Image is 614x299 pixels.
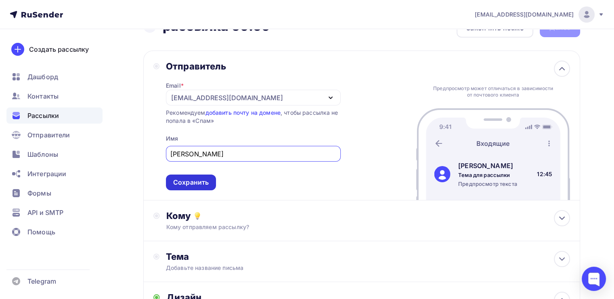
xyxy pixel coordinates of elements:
span: Формы [27,188,51,198]
div: [PERSON_NAME] [458,161,517,171]
div: Рекомендуем , чтобы рассылка не попала в «Спам» [166,109,341,125]
div: Имя [166,135,178,143]
div: Email [166,82,184,90]
a: Формы [6,185,103,201]
a: Отправители [6,127,103,143]
div: Тема для рассылки [458,171,517,179]
a: Контакты [6,88,103,104]
span: Отправители [27,130,70,140]
a: Шаблоны [6,146,103,162]
div: Предпросмотр может отличаться в зависимости от почтового клиента [431,85,555,98]
span: API и SMTP [27,208,63,217]
div: Отправитель [166,61,341,72]
span: Рассылки [27,111,59,120]
div: Кому отправляем рассылку? [166,223,530,231]
div: [EMAIL_ADDRESS][DOMAIN_NAME] [171,93,283,103]
span: Telegram [27,276,56,286]
span: Интеграции [27,169,66,179]
button: [EMAIL_ADDRESS][DOMAIN_NAME] [166,90,341,105]
span: Шаблоны [27,149,58,159]
div: Сохранить [173,178,209,187]
div: Предпросмотр текста [458,180,517,187]
span: Помощь [27,227,55,237]
span: [EMAIL_ADDRESS][DOMAIN_NAME] [475,11,574,19]
span: Контакты [27,91,59,101]
div: Кому [166,210,570,221]
div: Добавьте название письма [166,264,310,272]
div: 12:45 [537,170,552,178]
a: Дашборд [6,69,103,85]
span: Дашборд [27,72,58,82]
a: добавить почту на домене [205,109,280,116]
div: Тема [166,251,325,262]
div: Создать рассылку [29,44,89,54]
a: [EMAIL_ADDRESS][DOMAIN_NAME] [475,6,604,23]
a: Рассылки [6,107,103,124]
